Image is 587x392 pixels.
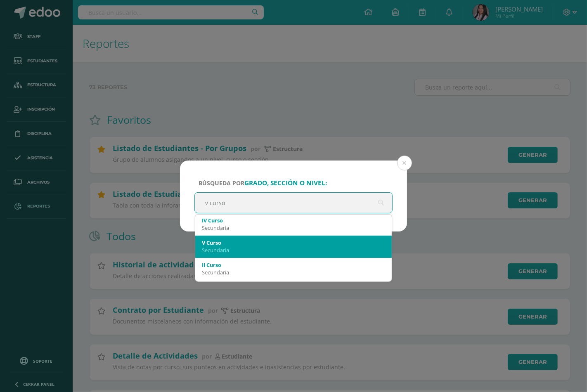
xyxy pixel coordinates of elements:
[202,217,385,224] div: IV Curso
[202,261,385,269] div: II Curso
[244,179,327,187] strong: grado, sección o nivel:
[199,179,327,187] span: Búsqueda por
[195,193,392,213] input: ej. Primero primaria, etc.
[202,269,385,276] div: Secundaria
[397,156,412,170] button: Close (Esc)
[202,246,385,254] div: Secundaria
[202,224,385,231] div: Secundaria
[202,239,385,246] div: V Curso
